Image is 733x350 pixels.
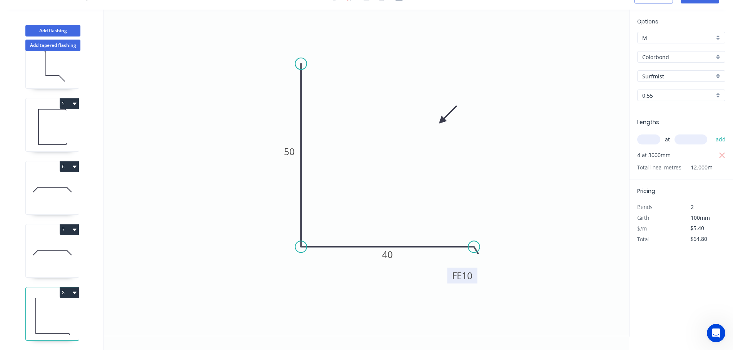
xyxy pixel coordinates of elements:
span: Total [637,236,649,243]
input: Price level [642,34,714,42]
span: 12.000m [681,162,713,173]
span: $/m [637,225,647,232]
span: at [665,134,670,145]
input: Thickness [642,91,714,100]
span: Pricing [637,187,655,195]
tspan: 40 [382,248,393,261]
span: 100mm [691,214,710,221]
button: 8 [60,287,79,298]
tspan: 10 [462,269,473,282]
button: 6 [60,161,79,172]
svg: 0 [104,10,629,336]
iframe: Intercom live chat [707,324,725,342]
button: 7 [60,224,79,235]
tspan: FE [452,269,462,282]
tspan: 50 [284,145,295,158]
button: Add flashing [25,25,80,36]
button: add [712,133,730,146]
span: 2 [691,203,694,211]
input: Material [642,53,714,61]
input: Colour [642,72,714,80]
button: 5 [60,98,79,109]
button: Add tapered flashing [25,40,80,51]
span: Bends [637,203,653,211]
span: Lengths [637,118,659,126]
span: Girth [637,214,649,221]
span: Options [637,18,658,25]
span: 4 at 3000mm [637,150,671,161]
span: Total lineal metres [637,162,681,173]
